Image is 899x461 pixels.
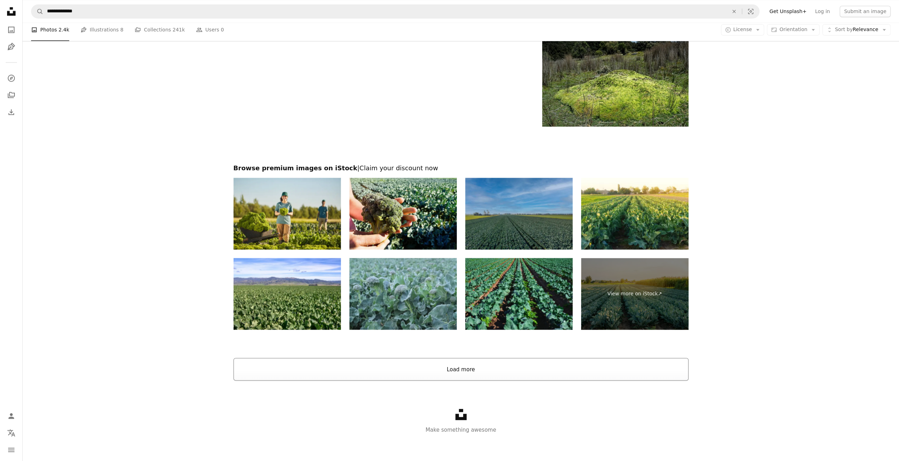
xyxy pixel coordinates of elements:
[4,40,18,54] a: Illustrations
[31,5,43,18] button: Search Unsplash
[23,425,899,434] p: Make something awesome
[349,178,457,249] img: Hand holds head of broccoli next to broccoli field
[465,178,573,249] img: Organic Broccoli Field, Drone shot.
[581,178,688,249] img: Broccoli plantations in the sunset light on the field. Growing organic vegetables. Eco-friendly p...
[465,258,573,330] img: extensive planting of broccoli on fertile soil
[4,4,18,20] a: Home — Unsplash
[221,26,224,34] span: 0
[779,26,807,32] span: Orientation
[721,24,764,35] button: License
[135,18,185,41] a: Collections 241k
[4,409,18,423] a: Log in / Sign up
[233,358,688,380] button: Load more
[811,6,834,17] a: Log in
[4,71,18,85] a: Explore
[4,426,18,440] button: Language
[4,443,18,457] button: Menu
[349,258,457,330] img: A field of broccoli on a farm in East Gipppsland
[742,5,759,18] button: Visual search
[4,88,18,102] a: Collections
[542,29,688,126] img: green grass field
[822,24,891,35] button: Sort byRelevance
[581,258,688,330] a: View more on iStock↗
[120,26,124,34] span: 8
[233,258,341,330] img: Broccoli Field with Gabilan Mountain Range in Background
[733,26,752,32] span: License
[840,6,891,17] button: Submit an image
[4,23,18,37] a: Photos
[765,6,811,17] a: Get Unsplash+
[542,75,688,81] a: green grass field
[835,26,852,32] span: Sort by
[31,4,759,18] form: Find visuals sitewide
[726,5,742,18] button: Clear
[233,178,341,249] img: Smiling Woman at Vegetable Plantation
[4,105,18,119] a: Download History
[233,164,688,172] h2: Browse premium images on iStock
[81,18,123,41] a: Illustrations 8
[357,164,438,171] span: | Claim your discount now
[172,26,185,34] span: 241k
[196,18,224,41] a: Users 0
[835,26,878,33] span: Relevance
[767,24,820,35] button: Orientation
